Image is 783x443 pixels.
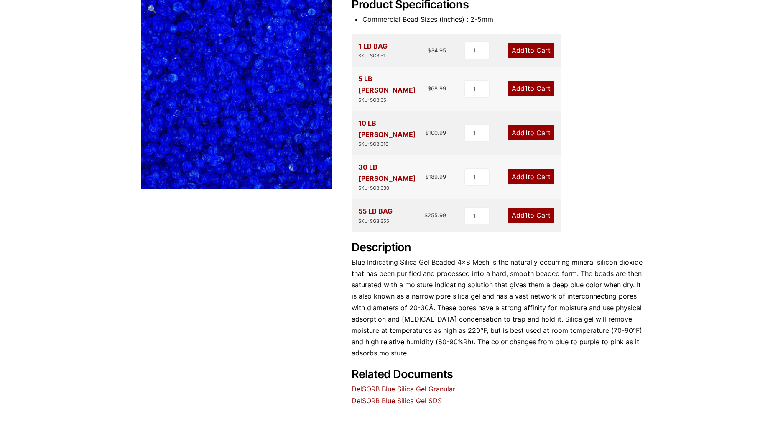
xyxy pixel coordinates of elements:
a: DelSORB Blue Silica Gel Granular [352,385,455,393]
a: Add1to Cart [508,208,554,223]
bdi: 189.99 [425,173,446,180]
li: Commercial Bead Sizes (inches) : 2-5mm [362,14,643,25]
bdi: 255.99 [424,212,446,219]
div: SKU: SGBIB30 [358,184,426,192]
h2: Description [352,241,643,255]
a: DelSORB Blue Silica Gel SDS [352,397,442,405]
span: 1 [525,46,528,54]
a: Add1to Cart [508,81,554,96]
div: 5 LB [PERSON_NAME] [358,73,428,104]
bdi: 100.99 [425,129,446,136]
div: SKU: SGBIB5 [358,96,428,104]
span: 1 [525,84,528,93]
span: $ [425,173,428,180]
a: Add1to Cart [508,169,554,184]
span: $ [425,129,428,136]
span: 🔍 [148,5,157,14]
bdi: 68.99 [428,85,446,92]
div: 1 LB BAG [358,41,388,60]
div: SKU: SGBIB10 [358,140,426,148]
div: 55 LB BAG [358,206,393,225]
span: $ [428,85,431,92]
div: SKU: SGBIB55 [358,217,393,225]
p: Blue Indicating Silica Gel Beaded 4×8 Mesh is the naturally occurring mineral silicon dioxide tha... [352,257,643,359]
span: $ [428,47,431,54]
a: Add1to Cart [508,125,554,140]
span: $ [424,212,428,219]
div: 30 LB [PERSON_NAME] [358,162,426,192]
bdi: 34.95 [428,47,446,54]
span: 1 [525,211,528,219]
span: 1 [525,129,528,137]
a: Add1to Cart [508,43,554,58]
div: SKU: SGBIB1 [358,52,388,60]
div: 10 LB [PERSON_NAME] [358,118,426,148]
span: 1 [525,173,528,181]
